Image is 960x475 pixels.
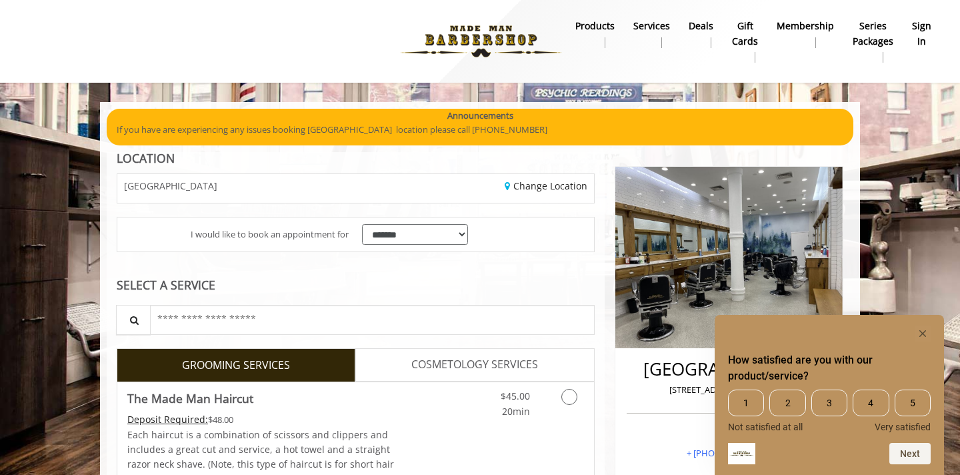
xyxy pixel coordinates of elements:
b: Services [633,19,670,33]
button: Hide survey [915,326,931,342]
span: I would like to book an appointment for [191,227,349,242]
span: 2 [769,390,805,416]
a: MembershipMembership [767,17,843,51]
div: $48.00 [127,412,395,427]
span: COSMETOLOGY SERVICES [411,356,538,374]
img: Made Man Barbershop logo [389,5,573,78]
a: Gift cardsgift cards [723,17,767,66]
span: 3 [811,390,847,416]
b: Announcements [447,109,513,123]
button: Next question [889,443,931,464]
span: 1 [728,390,764,416]
span: [GEOGRAPHIC_DATA] [124,181,217,191]
a: Change Location [505,179,587,192]
div: SELECT A SERVICE [117,279,595,292]
a: Series packagesSeries packages [843,17,903,66]
a: sign insign in [903,17,941,51]
span: 4 [853,390,889,416]
b: Series packages [853,19,893,49]
p: [STREET_ADDRESS][US_STATE] [630,383,828,397]
p: If you have are experiencing any issues booking [GEOGRAPHIC_DATA] location please call [PHONE_NUM... [117,123,843,137]
a: + [PHONE_NUMBER]. [687,447,771,459]
a: DealsDeals [679,17,723,51]
span: Not satisfied at all [728,422,803,432]
div: How satisfied are you with our product/service? Select an option from 1 to 5, with 1 being Not sa... [728,390,931,432]
div: How satisfied are you with our product/service? Select an option from 1 to 5, with 1 being Not sa... [728,326,931,464]
h3: Phone [630,432,828,441]
b: gift cards [732,19,758,49]
h2: How satisfied are you with our product/service? Select an option from 1 to 5, with 1 being Not sa... [728,352,931,384]
b: sign in [912,19,931,49]
h2: [GEOGRAPHIC_DATA] [630,360,828,379]
b: Deals [689,19,713,33]
a: ServicesServices [624,17,679,51]
span: GROOMING SERVICES [182,357,290,374]
b: Membership [777,19,834,33]
button: Service Search [116,305,151,335]
span: $45.00 [501,390,530,402]
b: LOCATION [117,150,175,166]
span: 5 [895,390,931,416]
b: products [575,19,615,33]
b: The Made Man Haircut [127,389,253,408]
span: 20min [502,405,530,418]
span: This service needs some Advance to be paid before we block your appointment [127,413,208,426]
a: Productsproducts [566,17,624,51]
span: Very satisfied [875,422,931,432]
